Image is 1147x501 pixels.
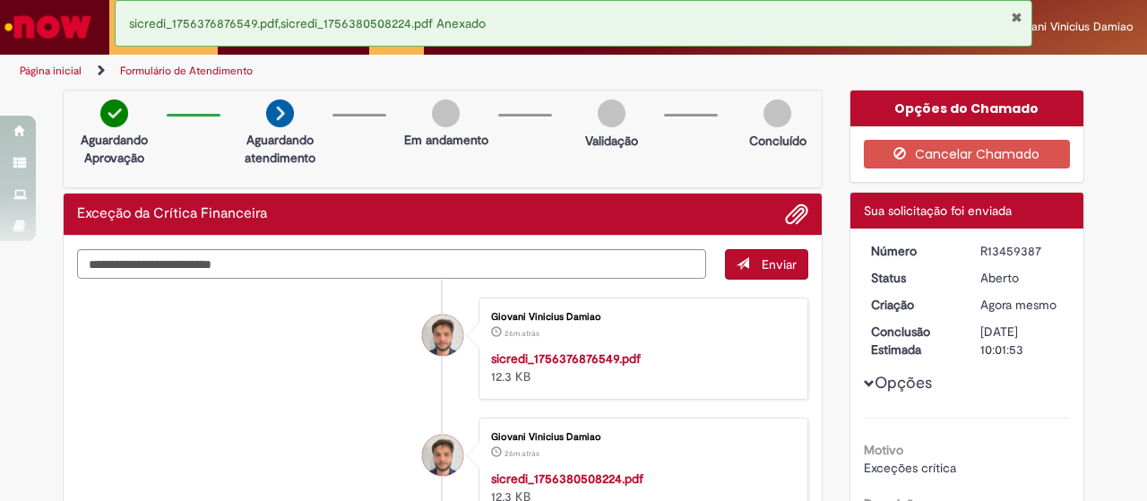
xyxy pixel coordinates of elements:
[129,15,486,31] span: sicredi_1756376876549.pdf,sicredi_1756380508224.pdf Anexado
[237,131,323,167] p: Aguardando atendimento
[505,448,539,459] time: 28/08/2025 16:36:07
[763,99,791,127] img: img-circle-grey.png
[20,64,82,78] a: Página inicial
[980,269,1064,287] div: Aberto
[505,448,539,459] span: 26m atrás
[762,256,797,272] span: Enviar
[120,64,253,78] a: Formulário de Atendimento
[980,297,1056,313] time: 28/08/2025 17:01:50
[858,242,968,260] dt: Número
[585,132,638,150] p: Validação
[491,471,643,487] a: sicredi_1756380508224.pdf
[850,91,1084,126] div: Opções do Chamado
[749,132,806,150] p: Concluído
[491,312,789,323] div: Giovani Vinicius Damiao
[404,131,488,149] p: Em andamento
[422,315,463,356] div: Giovani Vinicius Damiao
[2,9,94,45] img: ServiceNow
[980,242,1064,260] div: R13459387
[77,206,267,222] h2: Exceção da Crítica Financeira Histórico de tíquete
[864,460,956,476] span: Exceções crítica
[864,203,1012,219] span: Sua solicitação foi enviada
[100,99,128,127] img: check-circle-green.png
[864,442,903,458] b: Motivo
[505,328,539,339] span: 26m atrás
[980,296,1064,314] div: 28/08/2025 17:01:50
[858,296,968,314] dt: Criação
[725,249,808,280] button: Enviar
[77,249,706,279] textarea: Digite sua mensagem aqui...
[432,99,460,127] img: img-circle-grey.png
[1011,10,1022,24] button: Fechar Notificação
[858,269,968,287] dt: Status
[1006,19,1134,34] span: Giovani Vinicius Damiao
[13,55,751,88] ul: Trilhas de página
[505,328,539,339] time: 28/08/2025 16:36:07
[785,203,808,226] button: Adicionar anexos
[980,297,1056,313] span: Agora mesmo
[71,131,158,167] p: Aguardando Aprovação
[491,432,789,443] div: Giovani Vinicius Damiao
[491,350,789,385] div: 12.3 KB
[422,435,463,476] div: Giovani Vinicius Damiao
[980,323,1064,358] div: [DATE] 10:01:53
[266,99,294,127] img: arrow-next.png
[864,140,1071,168] button: Cancelar Chamado
[598,99,625,127] img: img-circle-grey.png
[491,350,641,367] a: sicredi_1756376876549.pdf
[858,323,968,358] dt: Conclusão Estimada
